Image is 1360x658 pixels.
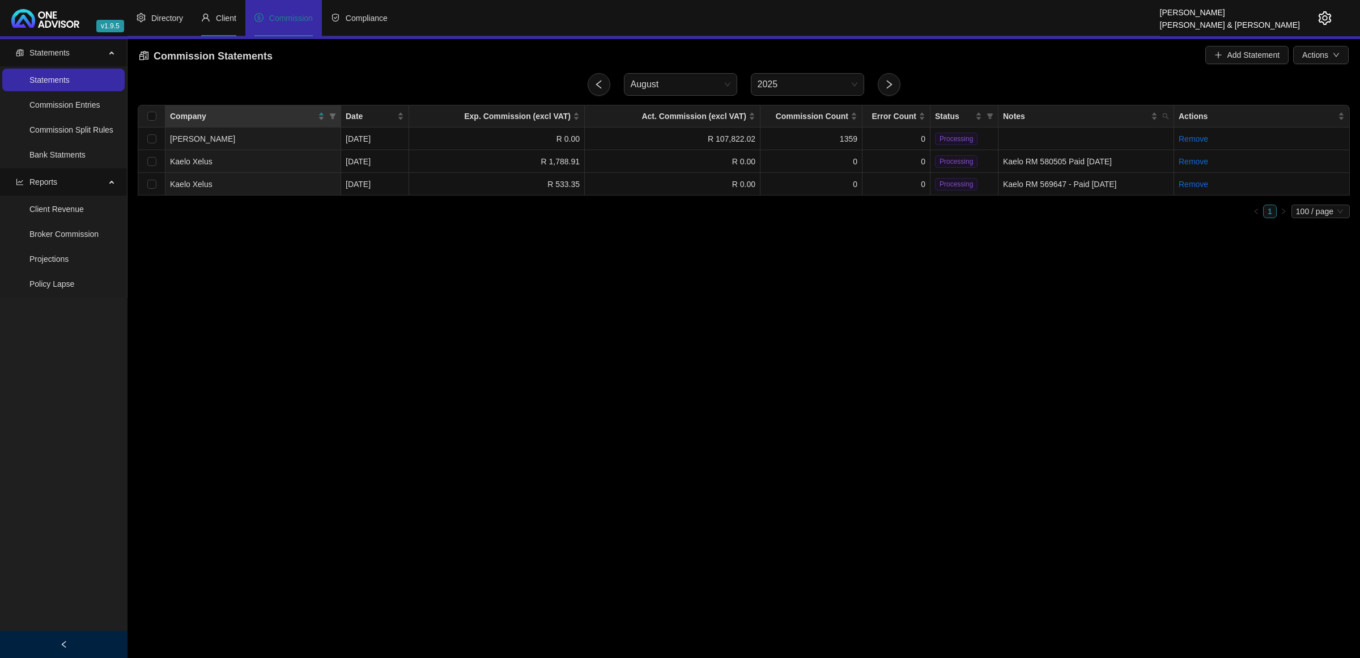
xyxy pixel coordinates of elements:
span: Reports [29,177,57,186]
a: 1 [1264,205,1276,218]
span: setting [137,13,146,22]
span: filter [987,113,993,120]
a: Statements [29,75,70,84]
td: [DATE] [341,128,409,150]
td: R 1,788.91 [409,150,585,173]
th: Status [930,105,998,128]
span: Error Count [867,110,916,122]
a: Broker Commission [29,230,99,239]
td: [DATE] [341,173,409,196]
td: R 0.00 [585,150,760,173]
span: left [60,640,68,648]
span: line-chart [16,178,24,186]
span: 100 / page [1296,205,1345,218]
span: Processing [935,155,977,168]
th: Actions [1174,105,1350,128]
span: reconciliation [139,50,149,61]
a: Policy Lapse [29,279,74,288]
td: R 533.35 [409,173,585,196]
td: R 0.00 [585,173,760,196]
td: 0 [862,173,930,196]
span: Kaelo Xelus [170,180,212,189]
span: down [1333,52,1340,58]
span: Status [935,110,973,122]
td: Kaelo RM 569647 - Paid 01-07-2025 [998,173,1174,196]
button: left [1249,205,1263,218]
div: [PERSON_NAME] & [PERSON_NAME] [1160,15,1300,28]
td: 1359 [760,128,862,150]
td: R 107,822.02 [585,128,760,150]
span: filter [984,108,996,125]
th: Notes [998,105,1174,128]
span: Notes [1003,110,1149,122]
span: plus [1214,51,1222,59]
span: Client [216,14,236,23]
span: v1.9.5 [96,20,124,32]
a: Bank Statments [29,150,86,159]
span: Add Statement [1227,49,1280,61]
td: Kaelo RM 580505 Paid 01-07-2025 [998,150,1174,173]
td: 0 [760,150,862,173]
td: R 0.00 [409,128,585,150]
span: Statements [29,48,70,57]
td: 0 [760,173,862,196]
span: [PERSON_NAME] [170,134,235,143]
span: dollar [254,13,263,22]
td: 0 [862,128,930,150]
a: Commission Entries [29,100,100,109]
span: Date [346,110,395,122]
span: left [594,79,604,90]
a: Projections [29,254,69,264]
th: Exp. Commission (excl VAT) [409,105,585,128]
th: Error Count [862,105,930,128]
span: right [1280,208,1287,215]
span: Processing [935,133,977,145]
img: 2df55531c6924b55f21c4cf5d4484680-logo-light.svg [11,9,79,28]
span: Commission [269,14,313,23]
span: left [1253,208,1260,215]
th: Act. Commission (excl VAT) [585,105,760,128]
button: right [1277,205,1290,218]
span: setting [1318,11,1332,25]
td: [DATE] [341,150,409,173]
li: 1 [1263,205,1277,218]
a: Client Revenue [29,205,84,214]
a: Remove [1179,157,1208,166]
span: August [631,74,730,95]
span: safety [331,13,340,22]
li: Previous Page [1249,205,1263,218]
span: search [1162,113,1169,120]
span: Processing [935,178,977,190]
a: Commission Split Rules [29,125,113,134]
span: user [201,13,210,22]
span: Compliance [346,14,388,23]
span: Actions [1179,110,1336,122]
button: Add Statement [1205,46,1289,64]
span: Directory [151,14,183,23]
span: Kaelo Xelus [170,157,212,166]
span: reconciliation [16,49,24,57]
span: Act. Commission (excl VAT) [589,110,746,122]
th: Date [341,105,409,128]
div: Page Size [1291,205,1350,218]
li: Next Page [1277,205,1290,218]
button: Actionsdown [1293,46,1349,64]
td: 0 [862,150,930,173]
span: filter [327,108,338,125]
span: Commission Count [765,110,848,122]
span: Company [170,110,316,122]
div: [PERSON_NAME] [1160,3,1300,15]
span: Exp. Commission (excl VAT) [414,110,571,122]
th: Commission Count [760,105,862,128]
span: right [884,79,894,90]
span: Commission Statements [154,50,273,62]
a: Remove [1179,134,1208,143]
span: Actions [1302,49,1328,61]
a: Remove [1179,180,1208,189]
span: search [1160,108,1171,125]
span: 2025 [758,74,857,95]
span: filter [329,113,336,120]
